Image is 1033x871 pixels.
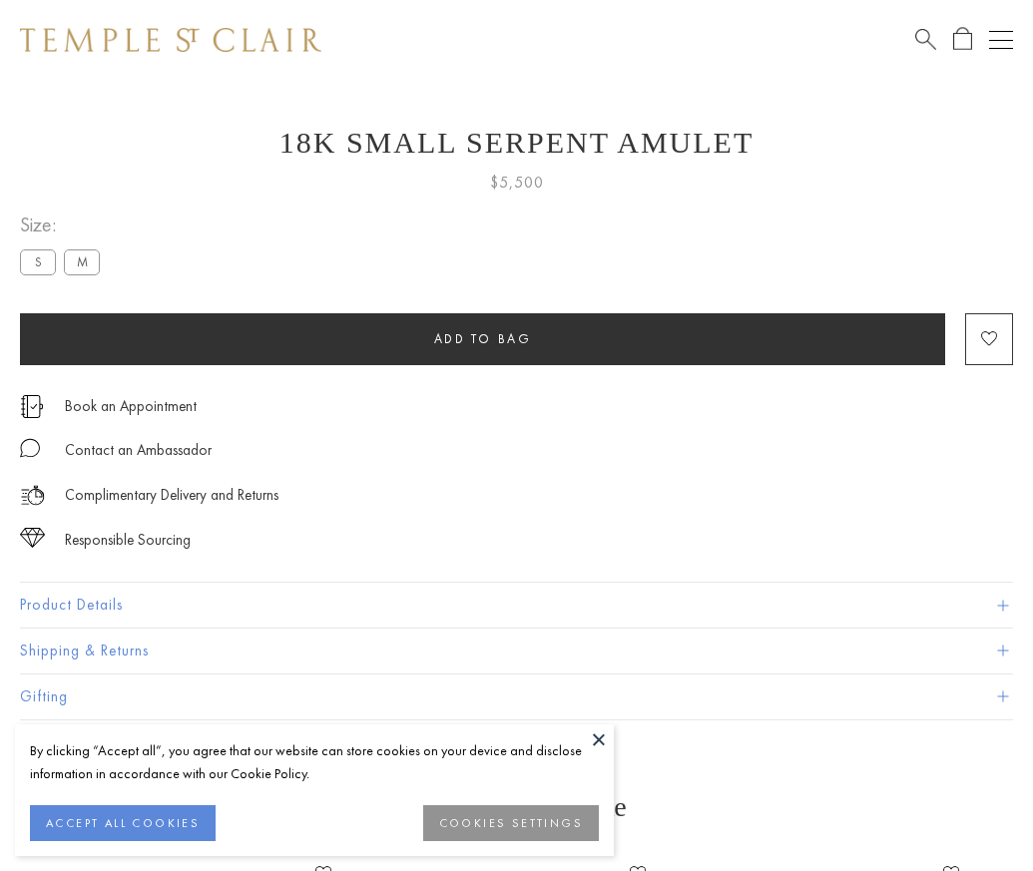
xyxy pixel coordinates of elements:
[65,395,197,417] a: Book an Appointment
[30,805,216,841] button: ACCEPT ALL COOKIES
[20,313,945,365] button: Add to bag
[20,528,45,548] img: icon_sourcing.svg
[20,583,1013,628] button: Product Details
[20,249,56,274] label: S
[20,28,321,52] img: Temple St. Clair
[20,395,44,418] img: icon_appointment.svg
[65,438,212,463] div: Contact an Ambassador
[20,674,1013,719] button: Gifting
[20,209,108,241] span: Size:
[30,739,599,785] div: By clicking “Accept all”, you agree that our website can store cookies on your device and disclos...
[64,249,100,274] label: M
[20,126,1013,160] h1: 18K Small Serpent Amulet
[989,28,1013,52] button: Open navigation
[20,483,45,508] img: icon_delivery.svg
[65,483,278,508] p: Complimentary Delivery and Returns
[490,170,544,196] span: $5,500
[423,805,599,841] button: COOKIES SETTINGS
[915,27,936,52] a: Search
[953,27,972,52] a: Open Shopping Bag
[65,528,191,553] div: Responsible Sourcing
[434,330,532,347] span: Add to bag
[20,629,1013,673] button: Shipping & Returns
[20,438,40,458] img: MessageIcon-01_2.svg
